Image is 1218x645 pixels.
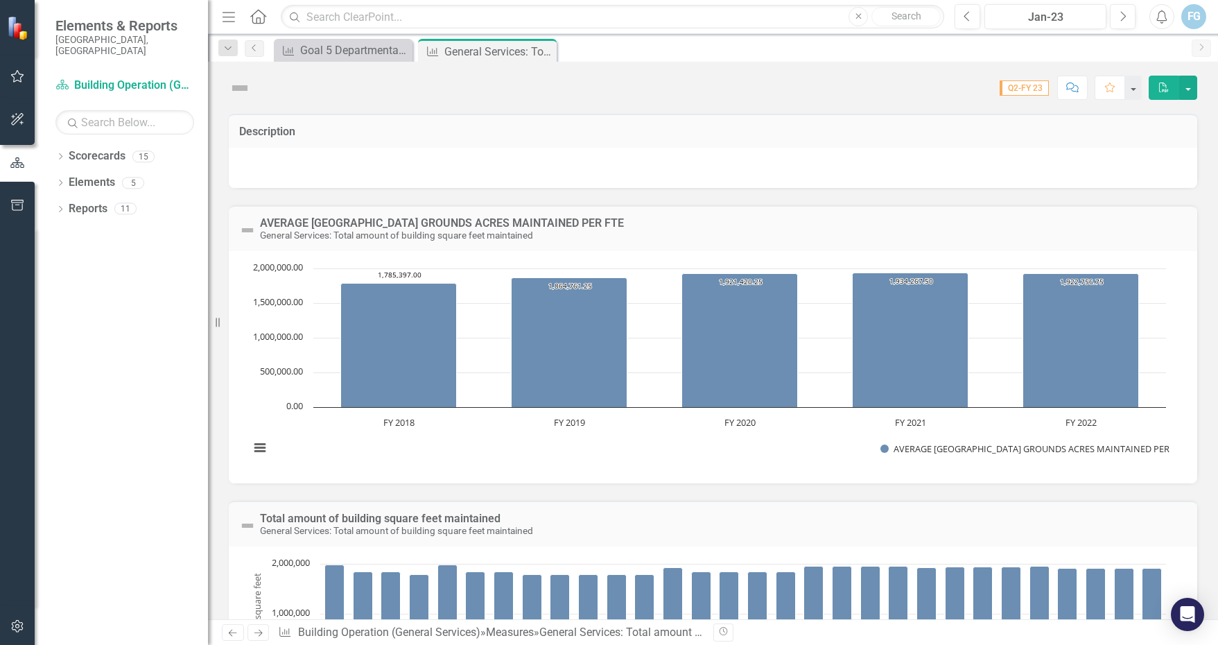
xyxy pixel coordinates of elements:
button: View chart menu, Chart [250,438,270,458]
path: FY 2018, 1,785,397. AVERAGE DURHAM COUNTY GROUNDS ACRES MAINTAINED PER. [341,283,457,407]
div: General Services: Total amount of building square feet maintained [539,626,863,639]
small: General Services: Total amount of building square feet maintained [260,230,533,241]
div: Chart. Highcharts interactive chart. [243,261,1183,470]
text: FY 2022 [1065,416,1097,429]
a: Goal 5 Departmental Performance Measure Dashboard [277,42,409,59]
div: Goal 5 Departmental Performance Measure Dashboard [300,42,409,59]
img: Not Defined [239,222,256,239]
text: 2,000,000.00 [253,261,303,273]
span: Elements & Reports [55,17,194,34]
button: Show AVERAGE DURHAM COUNTY GROUNDS ACRES MAINTAINED PER [880,442,1160,455]
text: FY 2018 [383,416,415,429]
button: Search [871,7,941,26]
path: FY 2022, 1,922,756.75. AVERAGE DURHAM COUNTY GROUNDS ACRES MAINTAINED PER. [1023,273,1139,407]
text: 1,934,267.50 [889,276,933,286]
text: 1,000,000.00 [253,330,303,343]
text: 0.00 [286,399,303,412]
text: 1,000,000 [272,606,310,619]
text: FY 2019 [554,416,585,429]
input: Search Below... [55,110,194,135]
div: » » [278,625,702,641]
div: 15 [132,150,155,162]
button: Jan-23 [984,4,1106,29]
path: FY 2021, 1,934,267.5. AVERAGE DURHAM COUNTY GROUNDS ACRES MAINTAINED PER. [853,273,968,407]
path: FY 2020, 1,921,420.25. AVERAGE DURHAM COUNTY GROUNDS ACRES MAINTAINED PER. [682,273,798,407]
div: 11 [114,203,137,215]
text: 1,500,000.00 [253,295,303,308]
text: FY 2021 [895,416,926,429]
path: FY 2019, 1,864,761.25. AVERAGE DURHAM COUNTY GROUNDS ACRES MAINTAINED PER. [512,277,627,407]
a: Building Operation (General Services) [55,78,194,94]
img: Not Defined [229,77,251,99]
small: General Services: Total amount of building square feet maintained [260,525,533,536]
text: FY 2020 [724,416,756,429]
div: 5 [122,177,144,189]
a: Total amount of building square feet maintained [260,512,501,525]
text: 1,785,397.00 [378,270,421,279]
a: Measures [486,626,534,639]
span: Search [891,10,921,21]
a: Scorecards [69,148,125,164]
div: Jan-23 [989,9,1102,26]
button: FG [1181,4,1206,29]
img: ClearPoint Strategy [7,16,31,40]
text: 2,000,000 [272,556,310,569]
text: 1,864,761.25 [548,281,592,291]
div: General Services: Total amount of building square feet maintained [444,43,553,60]
img: Not Defined [239,517,256,534]
a: Reports [69,201,107,217]
div: Open Intercom Messenger [1171,598,1204,631]
text: 1,922,756.75 [1060,277,1104,286]
a: Elements [69,175,115,191]
a: AVERAGE [GEOGRAPHIC_DATA] GROUNDS ACRES MAINTAINED PER FTE [260,216,624,230]
a: Building Operation (General Services) [298,626,480,639]
text: 1,921,420.25 [719,277,763,286]
input: Search ClearPoint... [281,5,944,29]
span: Q2-FY 23 [1000,80,1049,96]
text: 500,000.00 [260,365,303,377]
small: [GEOGRAPHIC_DATA], [GEOGRAPHIC_DATA] [55,34,194,57]
svg: Interactive chart [243,261,1173,470]
h3: Description [239,126,1187,138]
